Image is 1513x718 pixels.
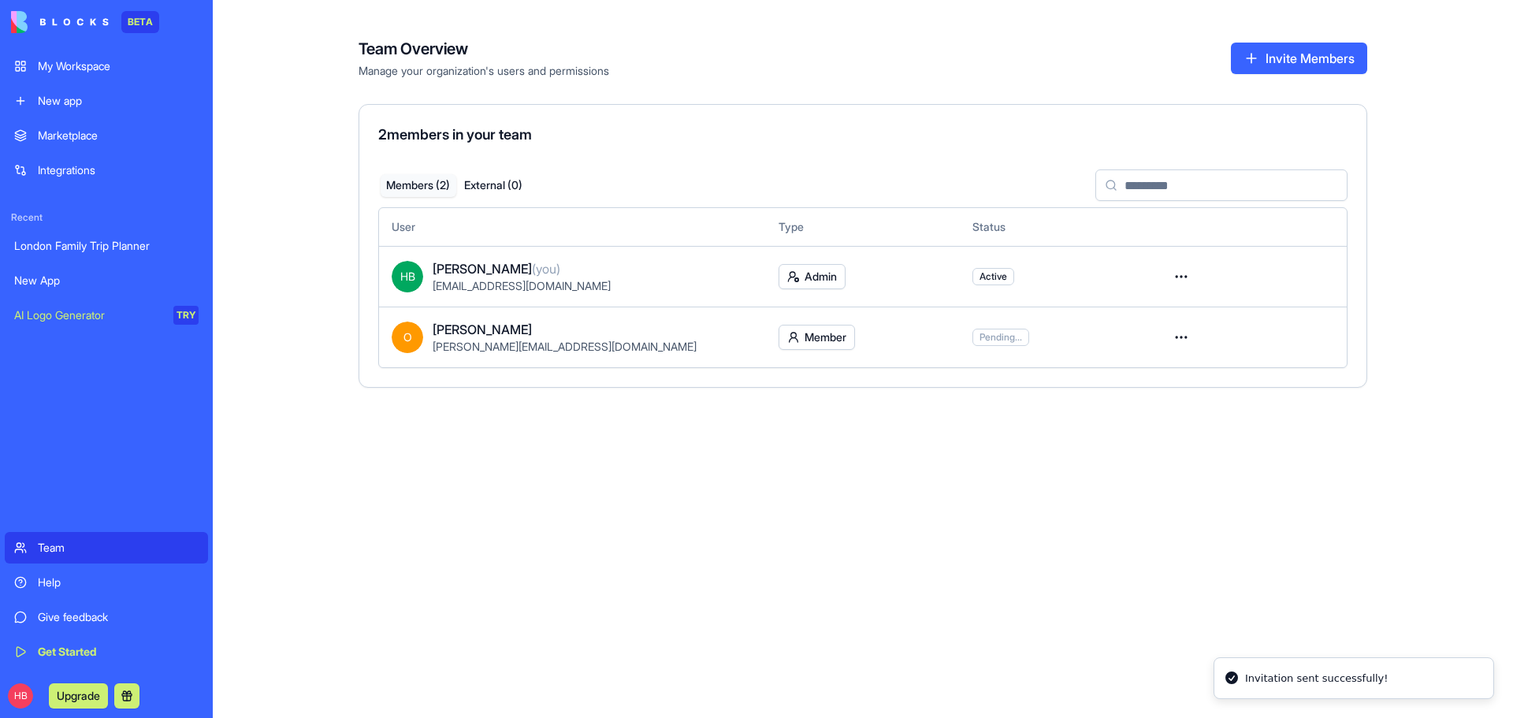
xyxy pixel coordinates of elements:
[433,320,532,339] span: [PERSON_NAME]
[38,644,199,660] div: Get Started
[5,120,208,151] a: Marketplace
[38,540,199,556] div: Team
[121,11,159,33] div: BETA
[392,322,423,353] span: O
[5,154,208,186] a: Integrations
[38,162,199,178] div: Integrations
[5,601,208,633] a: Give feedback
[433,259,560,278] span: [PERSON_NAME]
[5,230,208,262] a: London Family Trip Planner
[49,687,108,703] a: Upgrade
[38,128,199,143] div: Marketplace
[433,279,611,292] span: [EMAIL_ADDRESS][DOMAIN_NAME]
[980,270,1007,283] span: Active
[5,265,208,296] a: New App
[378,126,532,143] span: 2 members in your team
[359,63,609,79] span: Manage your organization's users and permissions
[1231,43,1367,74] button: Invite Members
[5,85,208,117] a: New app
[38,58,199,74] div: My Workspace
[805,329,846,345] span: Member
[14,238,199,254] div: London Family Trip Planner
[38,609,199,625] div: Give feedback
[173,306,199,325] div: TRY
[392,261,423,292] span: HB
[5,211,208,224] span: Recent
[980,331,1022,344] span: Pending...
[532,261,560,277] span: (you)
[359,38,609,60] h4: Team Overview
[5,636,208,668] a: Get Started
[456,174,532,197] button: External ( 0 )
[1245,671,1388,686] div: Invitation sent successfully!
[5,299,208,331] a: AI Logo GeneratorTRY
[8,683,33,709] span: HB
[805,269,837,285] span: Admin
[381,174,456,197] button: Members ( 2 )
[11,11,109,33] img: logo
[972,219,1141,235] div: Status
[49,683,108,709] button: Upgrade
[779,219,947,235] div: Type
[779,325,855,350] button: Member
[779,264,846,289] button: Admin
[379,208,766,246] th: User
[14,307,162,323] div: AI Logo Generator
[11,11,159,33] a: BETA
[5,50,208,82] a: My Workspace
[5,567,208,598] a: Help
[14,273,199,288] div: New App
[38,575,199,590] div: Help
[433,340,697,353] span: [PERSON_NAME][EMAIL_ADDRESS][DOMAIN_NAME]
[38,93,199,109] div: New app
[5,532,208,564] a: Team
